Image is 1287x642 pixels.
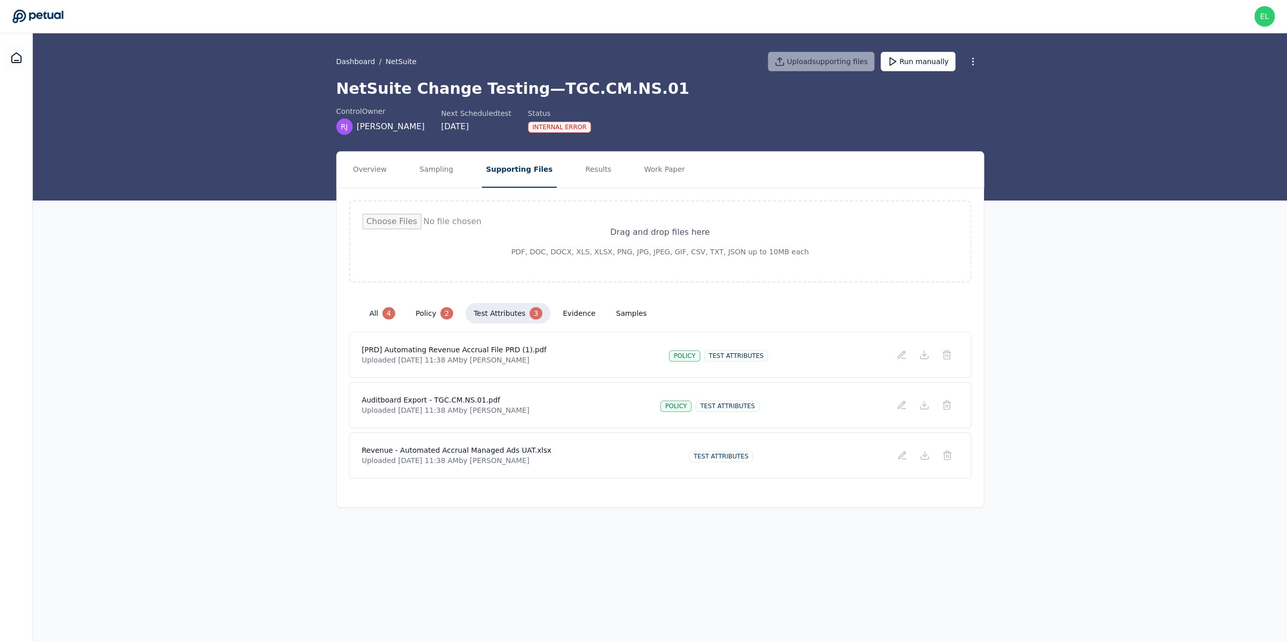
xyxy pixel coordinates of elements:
[349,152,391,188] button: Overview
[415,152,457,188] button: Sampling
[362,455,551,466] p: Uploaded [DATE] 11:38 AM by [PERSON_NAME]
[441,108,511,118] div: Next Scheduled test
[913,446,936,465] button: Download File
[935,346,958,364] button: Delete File
[382,307,395,319] div: 4
[4,46,29,70] a: Dashboard
[336,56,375,67] a: Dashboard
[528,108,591,118] div: Status
[696,400,760,412] div: test attributes
[581,152,616,188] button: Results
[913,346,935,364] button: Download File
[362,355,547,365] p: Uploaded [DATE] 11:38 AM by [PERSON_NAME]
[357,121,425,133] span: [PERSON_NAME]
[1254,6,1275,27] img: eliot+reddit@petual.ai
[341,122,348,132] span: RJ
[440,307,453,319] div: 2
[689,451,753,462] div: test attributes
[935,396,958,414] button: Delete File
[336,56,417,67] div: /
[362,405,529,415] p: Uploaded [DATE] 11:38 AM by [PERSON_NAME]
[704,350,768,362] div: test attributes
[337,152,984,188] nav: Tabs
[528,122,591,133] div: Internal Error
[529,307,542,319] div: 3
[768,52,874,71] button: Uploadsupporting files
[385,56,416,67] button: NetSuite
[465,303,550,324] button: test attributes 3
[361,303,403,324] button: all 4
[362,345,547,355] h4: [PRD] Automating Revenue Accrual File PRD (1).pdf
[660,400,691,412] div: policy
[407,303,461,324] button: policy 2
[555,304,604,323] button: evidence
[441,121,511,133] div: [DATE]
[890,346,913,364] button: Add/Edit Description
[640,152,689,188] button: Work Paper
[936,446,958,465] button: Delete File
[336,106,425,116] div: control Owner
[336,79,984,98] h1: NetSuite Change Testing — TGC.CM.NS.01
[891,446,913,465] button: Add/Edit Description
[913,396,935,414] button: Download File
[608,304,655,323] button: samples
[362,395,529,405] h4: Auditboard Export - TGC.CM.NS.01.pdf
[12,9,64,24] a: Go to Dashboard
[669,350,700,362] div: policy
[890,396,913,414] button: Add/Edit Description
[881,52,955,71] button: Run manually
[482,152,557,188] button: Supporting Files
[362,445,551,455] h4: Revenue - Automated Accrual Managed Ads UAT.xlsx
